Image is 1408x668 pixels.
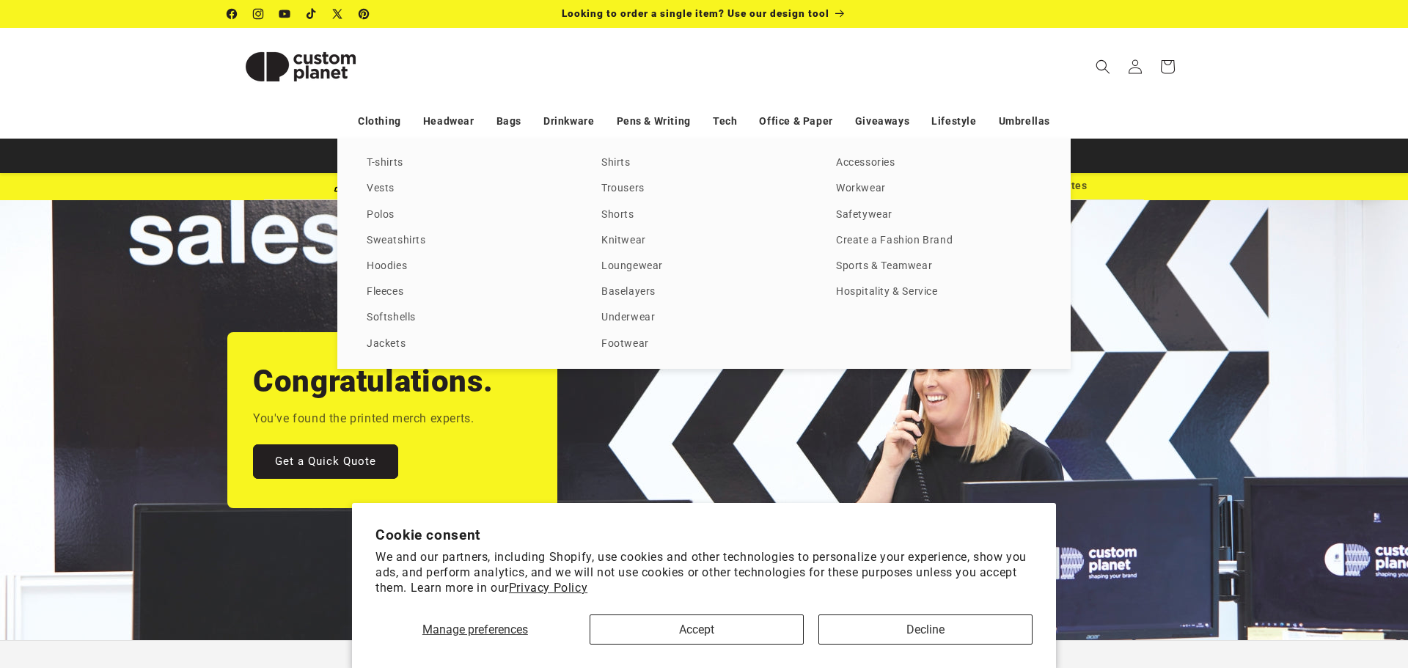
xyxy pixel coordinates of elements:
[601,308,807,328] a: Underwear
[367,257,572,276] a: Hoodies
[601,282,807,302] a: Baselayers
[496,109,521,134] a: Bags
[367,231,572,251] a: Sweatshirts
[836,231,1041,251] a: Create a Fashion Brand
[836,205,1041,225] a: Safetywear
[601,205,807,225] a: Shorts
[375,614,575,645] button: Manage preferences
[422,623,528,636] span: Manage preferences
[375,550,1033,595] p: We and our partners, including Shopify, use cookies and other technologies to personalize your ex...
[227,34,374,100] img: Custom Planet
[1087,51,1119,83] summary: Search
[367,334,572,354] a: Jackets
[836,257,1041,276] a: Sports & Teamwear
[367,308,572,328] a: Softshells
[222,28,380,105] a: Custom Planet
[367,282,572,302] a: Fleeces
[253,444,398,478] a: Get a Quick Quote
[601,179,807,199] a: Trousers
[931,109,976,134] a: Lifestyle
[601,257,807,276] a: Loungewear
[590,614,804,645] button: Accept
[367,179,572,199] a: Vests
[836,153,1041,173] a: Accessories
[855,109,909,134] a: Giveaways
[253,361,494,401] h2: Congratulations.
[253,408,474,430] p: You've found the printed merch experts.
[358,109,401,134] a: Clothing
[836,179,1041,199] a: Workwear
[543,109,594,134] a: Drinkware
[713,109,737,134] a: Tech
[818,614,1033,645] button: Decline
[423,109,474,134] a: Headwear
[836,282,1041,302] a: Hospitality & Service
[601,153,807,173] a: Shirts
[375,526,1033,543] h2: Cookie consent
[759,109,832,134] a: Office & Paper
[601,334,807,354] a: Footwear
[999,109,1050,134] a: Umbrellas
[367,153,572,173] a: T-shirts
[562,7,829,19] span: Looking to order a single item? Use our design tool
[617,109,691,134] a: Pens & Writing
[601,231,807,251] a: Knitwear
[509,581,587,595] a: Privacy Policy
[367,205,572,225] a: Polos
